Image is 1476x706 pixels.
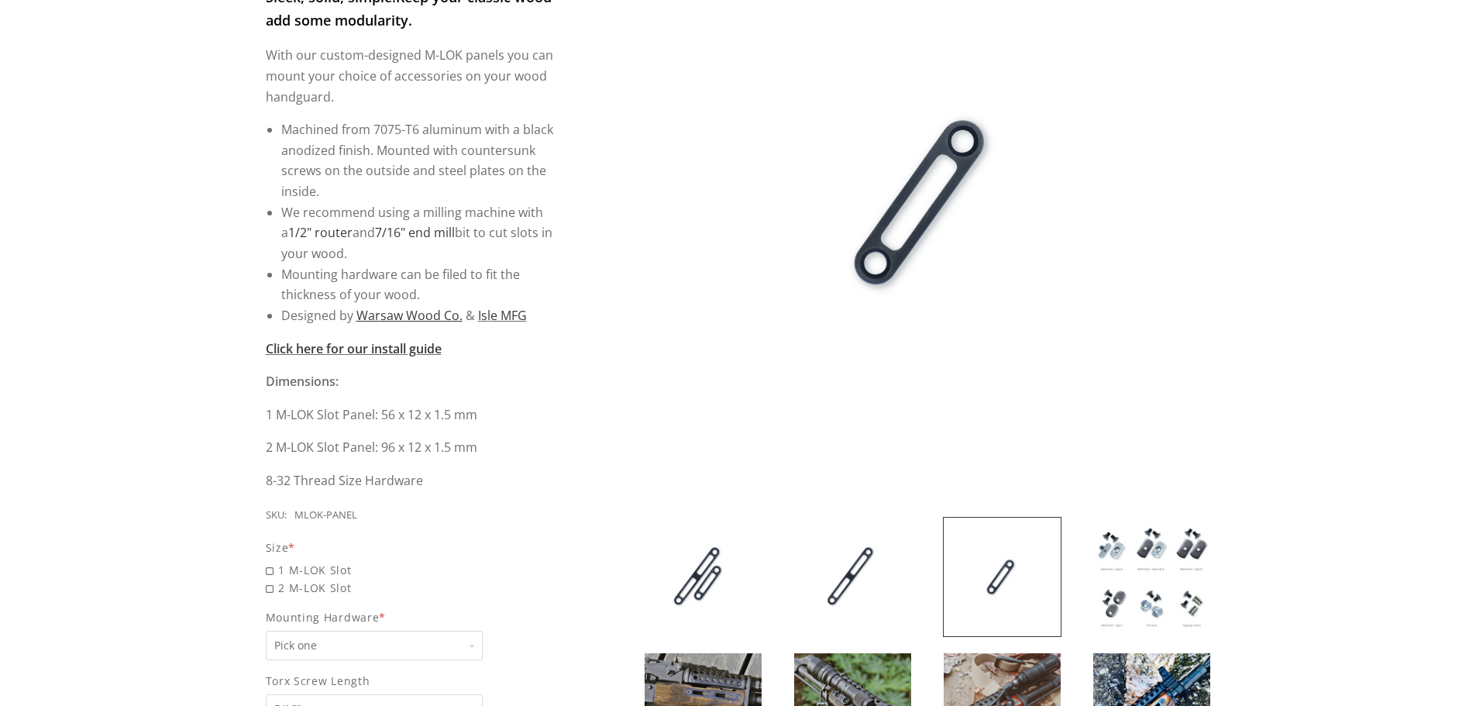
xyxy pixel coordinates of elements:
li: Mounting hardware can be filed to fit the thickness of your wood. [281,264,563,305]
li: We recommend using a milling machine with a and bit to cut slots in your wood. [281,202,563,264]
a: Isle MFG [478,307,527,324]
li: Machined from 7075-T6 aluminum with a black anodized finish. Mounted with countersunk screws on t... [281,119,563,202]
a: Warsaw Wood Co. [356,307,463,324]
span: Torx Screw Length [266,672,563,690]
span: With our custom-designed M-LOK panels you can mount your choice of accessories on your wood handg... [266,46,553,105]
span: 2 M-LOK Slot [266,579,563,597]
span: Mounting Hardware [266,608,563,626]
img: DIY M-LOK Panel Inserts [1093,518,1210,636]
a: 7/16" end mill [375,224,455,241]
p: 2 M-LOK Slot Panel: 96 x 12 x 1.5 mm [266,437,563,458]
select: Mounting Hardware* [266,631,483,661]
span: 1 M-LOK Slot [266,561,563,579]
img: DIY M-LOK Panel Inserts [645,518,762,636]
div: SKU: [266,507,287,524]
div: MLOK-PANEL [294,507,357,524]
img: DIY M-LOK Panel Inserts [794,518,911,636]
a: Click here for our install guide [266,340,442,357]
strong: Dimensions: [266,373,339,390]
li: Designed by & [281,305,563,326]
p: 1 M-LOK Slot Panel: 56 x 12 x 1.5 mm [266,405,563,425]
p: 8-32 Thread Size Hardware [266,470,563,491]
a: 1/2" router [288,224,353,241]
img: DIY M-LOK Panel Inserts [944,518,1061,636]
div: Size [266,539,563,556]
